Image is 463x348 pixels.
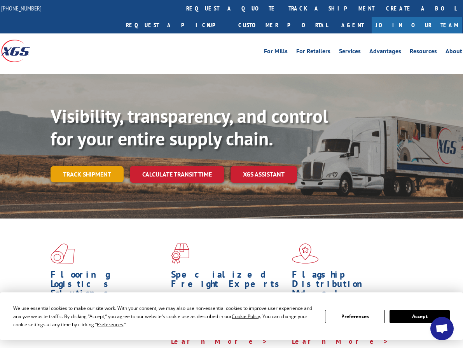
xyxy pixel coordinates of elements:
a: Customer Portal [232,17,334,33]
a: Agent [334,17,372,33]
a: For Retailers [296,48,330,57]
a: [PHONE_NUMBER] [1,4,42,12]
a: Learn More > [171,337,268,346]
a: For Mills [264,48,288,57]
img: xgs-icon-focused-on-flooring-red [171,243,189,264]
a: Services [339,48,361,57]
span: Preferences [97,321,123,328]
div: We use essential cookies to make our site work. With your consent, we may also use non-essential ... [13,304,316,329]
a: Learn More > [292,337,389,346]
a: Join Our Team [372,17,462,33]
a: Calculate transit time [130,166,224,183]
img: xgs-icon-flagship-distribution-model-red [292,243,319,264]
h1: Flooring Logistics Solutions [51,270,165,302]
a: Request a pickup [120,17,232,33]
a: Resources [410,48,437,57]
img: xgs-icon-total-supply-chain-intelligence-red [51,243,75,264]
button: Preferences [325,310,385,323]
a: Track shipment [51,166,124,182]
a: Advantages [369,48,401,57]
a: Open chat [430,317,454,340]
h1: Specialized Freight Experts [171,270,286,292]
a: XGS ASSISTANT [231,166,297,183]
h1: Flagship Distribution Model [292,270,407,302]
button: Accept [390,310,449,323]
a: About [446,48,462,57]
b: Visibility, transparency, and control for your entire supply chain. [51,104,328,150]
span: Cookie Policy [232,313,260,320]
